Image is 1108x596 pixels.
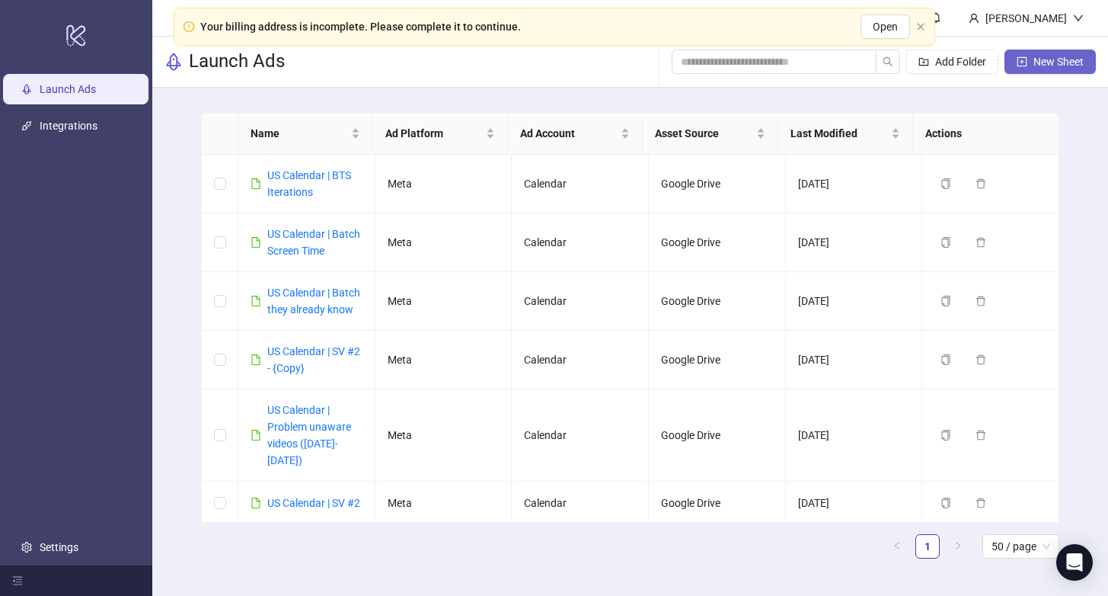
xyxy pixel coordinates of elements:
[267,497,360,509] a: US Calendar | SV #2
[375,331,512,389] td: Meta
[267,345,360,374] a: US Calendar | SV #2 - {Copy}
[189,50,285,74] h3: Launch Ads
[915,534,940,559] li: 1
[267,228,360,257] a: US Calendar | Batch Screen Time
[375,155,512,213] td: Meta
[655,125,752,142] span: Asset Source
[906,50,998,74] button: Add Folder
[649,389,786,482] td: Google Drive
[649,213,786,272] td: Google Drive
[164,53,183,71] span: rocket
[892,541,902,550] span: left
[12,575,23,586] span: menu-fold
[786,482,923,525] td: [DATE]
[940,296,951,306] span: copy
[200,18,521,35] div: Your billing address is incomplete. Please complete it to continue.
[512,331,649,389] td: Calendar
[184,21,194,32] span: exclamation-circle
[979,10,1073,27] div: [PERSON_NAME]
[375,482,512,525] td: Meta
[1017,56,1027,67] span: plus-square
[916,22,925,32] button: close
[40,120,97,132] a: Integrations
[885,534,909,559] button: left
[512,482,649,525] td: Calendar
[512,272,649,331] td: Calendar
[40,541,78,553] a: Settings
[873,21,898,33] span: Open
[649,155,786,213] td: Google Drive
[385,125,483,142] span: Ad Platform
[267,287,360,316] a: US Calendar | Batch they already know
[940,178,951,189] span: copy
[935,56,986,68] span: Add Folder
[649,482,786,525] td: Google Drive
[267,169,351,198] a: US Calendar | BTS Iterations
[649,272,786,331] td: Google Drive
[512,155,649,213] td: Calendar
[373,113,508,155] th: Ad Platform
[251,498,261,508] span: file
[1073,13,1084,24] span: down
[913,113,1048,155] th: Actions
[790,125,888,142] span: Last Modified
[1056,544,1093,581] div: Open Intercom Messenger
[883,56,893,67] span: search
[512,389,649,482] td: Calendar
[931,12,941,23] span: bell
[940,430,951,441] span: copy
[520,125,618,142] span: Ad Account
[251,354,261,365] span: file
[238,113,373,155] th: Name
[969,13,979,24] span: user
[975,354,986,365] span: delete
[885,534,909,559] li: Previous Page
[267,404,351,466] a: US Calendar | Problem unaware videos ([DATE]-[DATE])
[1004,50,1096,74] button: New Sheet
[512,213,649,272] td: Calendar
[508,113,643,155] th: Ad Account
[786,331,923,389] td: [DATE]
[918,56,929,67] span: folder-add
[786,155,923,213] td: [DATE]
[375,272,512,331] td: Meta
[778,113,913,155] th: Last Modified
[991,535,1050,558] span: 50 / page
[251,430,261,441] span: file
[375,389,512,482] td: Meta
[251,296,261,306] span: file
[251,237,261,248] span: file
[786,213,923,272] td: [DATE]
[1033,56,1084,68] span: New Sheet
[975,430,986,441] span: delete
[975,296,986,306] span: delete
[251,125,348,142] span: Name
[643,113,778,155] th: Asset Source
[40,83,96,95] a: Launch Ads
[953,541,963,550] span: right
[375,213,512,272] td: Meta
[946,534,970,559] button: right
[975,498,986,508] span: delete
[940,498,951,508] span: copy
[940,354,951,365] span: copy
[940,237,951,248] span: copy
[861,14,910,39] button: Open
[916,22,925,31] span: close
[946,534,970,559] li: Next Page
[975,178,986,189] span: delete
[786,389,923,482] td: [DATE]
[982,534,1059,559] div: Page Size
[975,237,986,248] span: delete
[786,272,923,331] td: [DATE]
[649,331,786,389] td: Google Drive
[916,535,939,558] a: 1
[251,178,261,189] span: file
